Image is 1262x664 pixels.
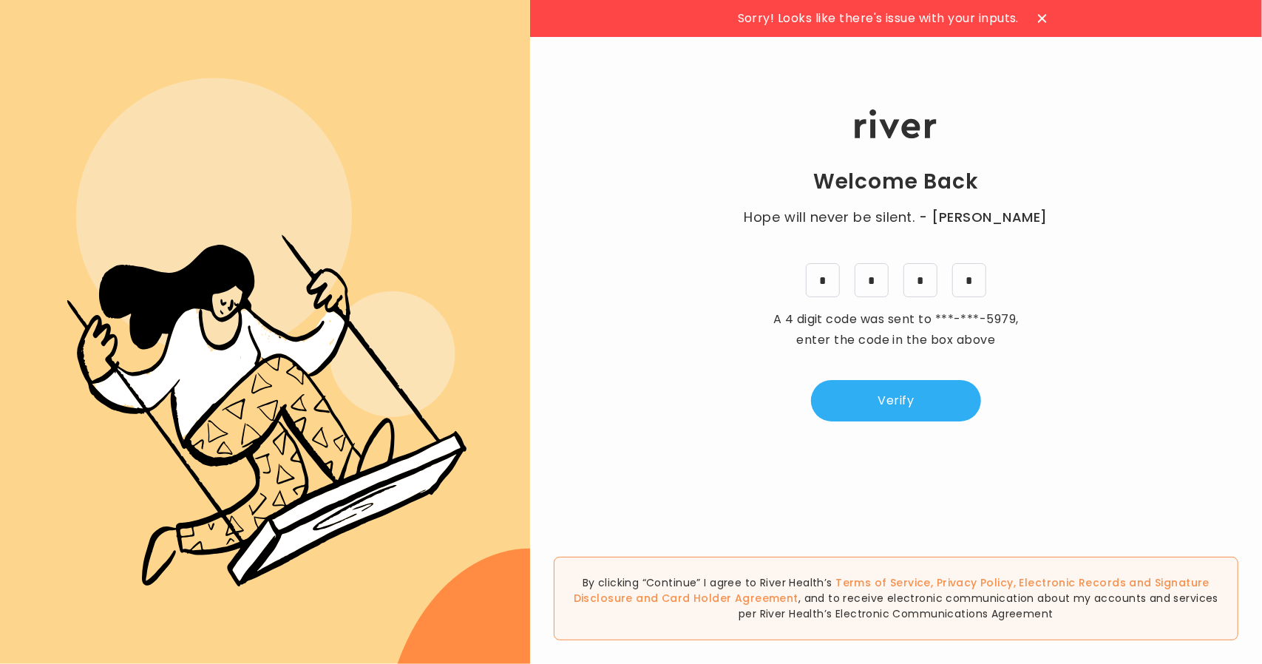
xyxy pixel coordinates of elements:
[903,263,937,297] input: 6
[952,263,986,297] input: 9
[835,575,931,590] a: Terms of Service
[811,380,981,421] button: Verify
[773,311,1019,348] span: A 4 digit code was sent to , enter the code in the box above
[738,8,1020,29] span: Sorry! Looks like there's issue with your inputs.
[813,169,979,195] h1: Welcome Back
[919,207,1048,228] span: - [PERSON_NAME]
[937,575,1014,590] a: Privacy Policy
[574,575,1210,606] span: , , and
[730,207,1062,228] p: Hope will never be silent.
[574,575,1210,606] a: Electronic Records and Signature Disclosure
[855,263,889,297] input: 5
[806,263,840,297] input: 8
[662,591,798,606] a: Card Holder Agreement
[554,557,1238,640] div: By clicking “Continue” I agree to River Health’s
[739,591,1218,621] span: , and to receive electronic communication about my accounts and services per River Health’s Elect...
